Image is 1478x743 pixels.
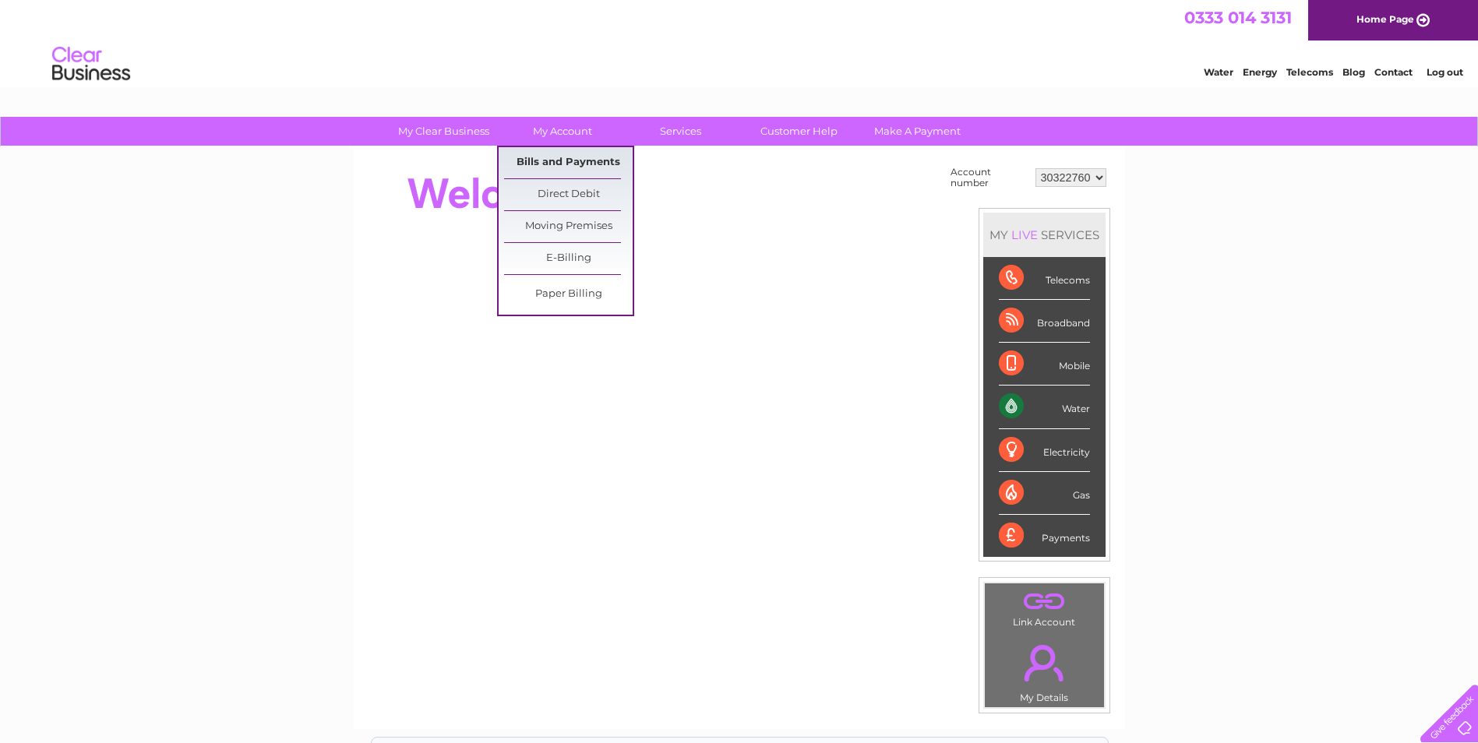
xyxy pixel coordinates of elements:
[504,279,633,310] a: Paper Billing
[504,211,633,242] a: Moving Premises
[999,257,1090,300] div: Telecoms
[735,117,863,146] a: Customer Help
[999,515,1090,557] div: Payments
[999,300,1090,343] div: Broadband
[1204,66,1233,78] a: Water
[1286,66,1333,78] a: Telecoms
[1427,66,1463,78] a: Log out
[983,213,1106,257] div: MY SERVICES
[1374,66,1413,78] a: Contact
[853,117,982,146] a: Make A Payment
[947,163,1032,192] td: Account number
[504,179,633,210] a: Direct Debit
[379,117,508,146] a: My Clear Business
[984,583,1105,632] td: Link Account
[989,587,1100,614] a: .
[1342,66,1365,78] a: Blog
[999,343,1090,386] div: Mobile
[999,386,1090,428] div: Water
[1184,8,1292,27] a: 0333 014 3131
[504,147,633,178] a: Bills and Payments
[999,429,1090,472] div: Electricity
[51,40,131,88] img: logo.png
[372,9,1108,76] div: Clear Business is a trading name of Verastar Limited (registered in [GEOGRAPHIC_DATA] No. 3667643...
[1008,227,1041,242] div: LIVE
[504,243,633,274] a: E-Billing
[989,636,1100,690] a: .
[498,117,626,146] a: My Account
[1243,66,1277,78] a: Energy
[984,632,1105,708] td: My Details
[999,472,1090,515] div: Gas
[616,117,745,146] a: Services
